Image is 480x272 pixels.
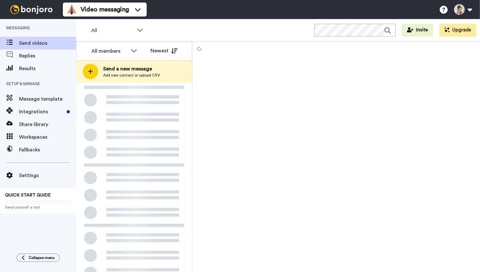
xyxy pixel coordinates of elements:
span: Add new contact or upload CSV [103,73,160,78]
span: Send videos [19,39,76,47]
span: Replies [19,52,76,60]
span: Message template [19,95,76,103]
span: Share library [19,121,76,128]
span: Send a new message [103,65,160,73]
button: Upgrade [439,24,476,36]
span: Fallbacks [19,146,76,154]
span: All [91,27,134,34]
span: Settings [19,172,76,179]
span: Send yourself a test [5,205,71,210]
span: Collapse menu [29,255,55,260]
button: Newest [146,44,182,57]
button: Invite [402,24,433,36]
span: Integrations [19,108,64,116]
button: Collapse menu [17,254,60,262]
img: vm-color.svg [67,4,77,15]
span: QUICK START GUIDE [5,193,51,197]
span: Workspaces [19,133,76,141]
span: Video messaging [81,5,129,14]
span: Results [19,65,76,72]
div: All members [91,47,128,55]
img: bj-logo-header-white.svg [8,5,55,14]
